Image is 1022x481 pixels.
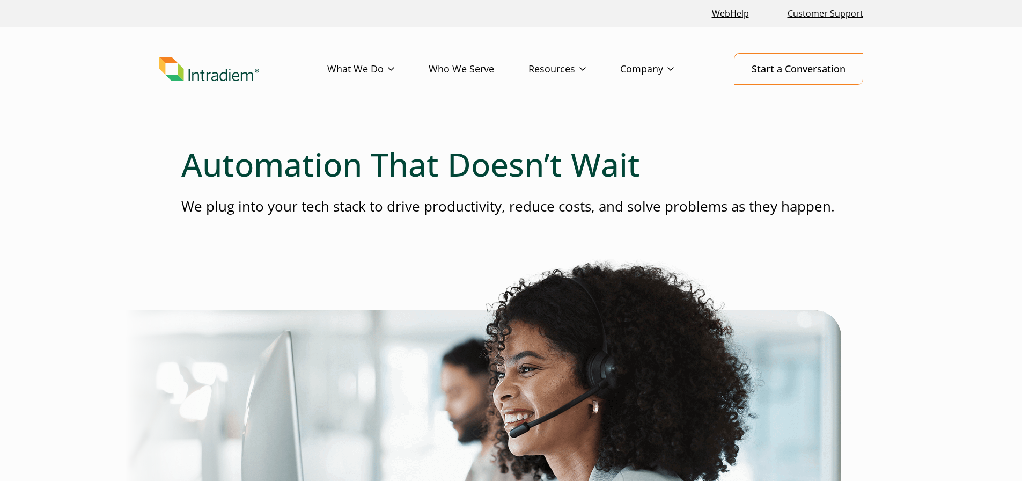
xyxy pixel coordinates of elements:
a: Link to homepage of Intradiem [159,57,327,82]
a: What We Do [327,54,429,85]
a: Resources [528,54,620,85]
a: Start a Conversation [734,53,863,85]
a: Who We Serve [429,54,528,85]
img: Intradiem [159,57,259,82]
p: We plug into your tech stack to drive productivity, reduce costs, and solve problems as they happen. [181,196,841,216]
h1: Automation That Doesn’t Wait [181,145,841,184]
a: Company [620,54,708,85]
a: Link opens in a new window [708,2,753,25]
a: Customer Support [783,2,867,25]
